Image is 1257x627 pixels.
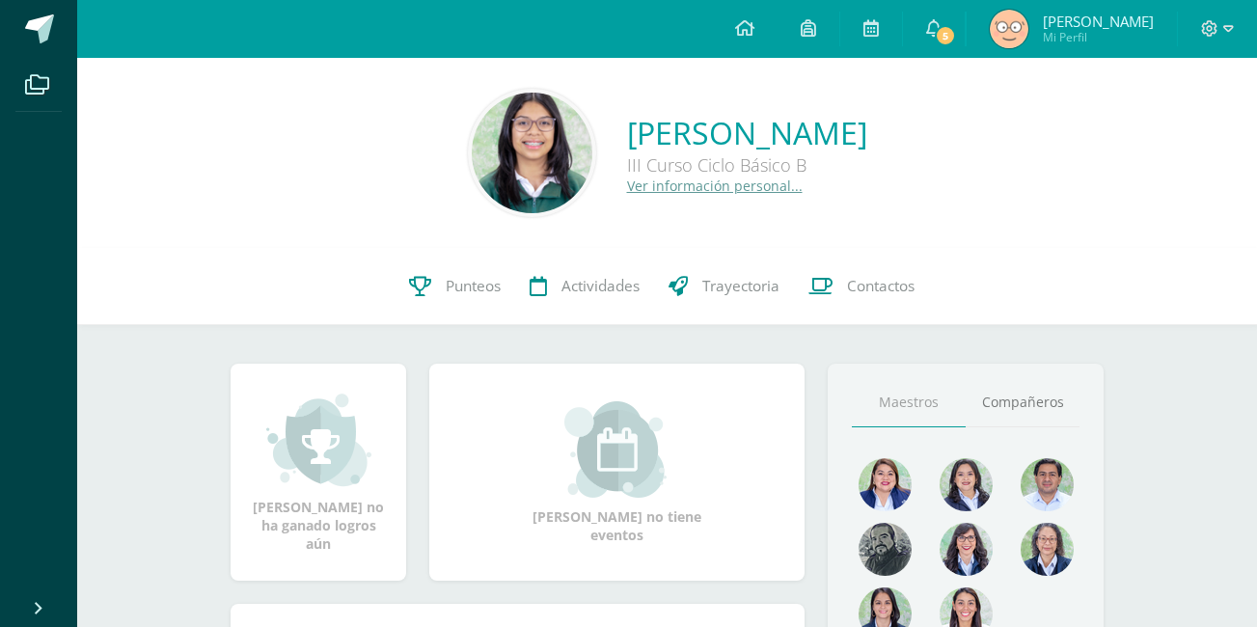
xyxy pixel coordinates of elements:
span: Contactos [847,276,915,296]
span: Trayectoria [702,276,779,296]
img: 135afc2e3c36cc19cf7f4a6ffd4441d1.png [859,458,912,511]
span: Actividades [561,276,640,296]
span: [PERSON_NAME] [1043,12,1154,31]
span: Punteos [446,276,501,296]
div: [PERSON_NAME] no tiene eventos [521,401,714,544]
a: Ver información personal... [627,177,803,195]
img: 4179e05c207095638826b52d0d6e7b97.png [859,523,912,576]
div: [PERSON_NAME] no ha ganado logros aún [250,392,387,553]
a: Compañeros [966,378,1079,427]
img: achievement_small.png [266,392,371,488]
img: b1da893d1b21f2b9f45fcdf5240f8abd.png [940,523,993,576]
div: III Curso Ciclo Básico B [627,153,867,177]
img: 1e7bfa517bf798cc96a9d855bf172288.png [1021,458,1074,511]
span: 5 [934,25,955,46]
a: Maestros [852,378,966,427]
a: Trayectoria [654,248,794,325]
a: [PERSON_NAME] [627,112,867,153]
img: cdcdda2a984bcb3b278336b61b03c842.png [472,93,592,213]
span: Mi Perfil [1043,29,1154,45]
img: 68491b968eaf45af92dd3338bd9092c6.png [1021,523,1074,576]
img: 45e5189d4be9c73150df86acb3c68ab9.png [940,458,993,511]
a: Contactos [794,248,929,325]
img: event_small.png [564,401,669,498]
img: c302dc0627d63e19122ca4fbd2ee1c58.png [990,10,1028,48]
a: Actividades [515,248,654,325]
a: Punteos [395,248,515,325]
